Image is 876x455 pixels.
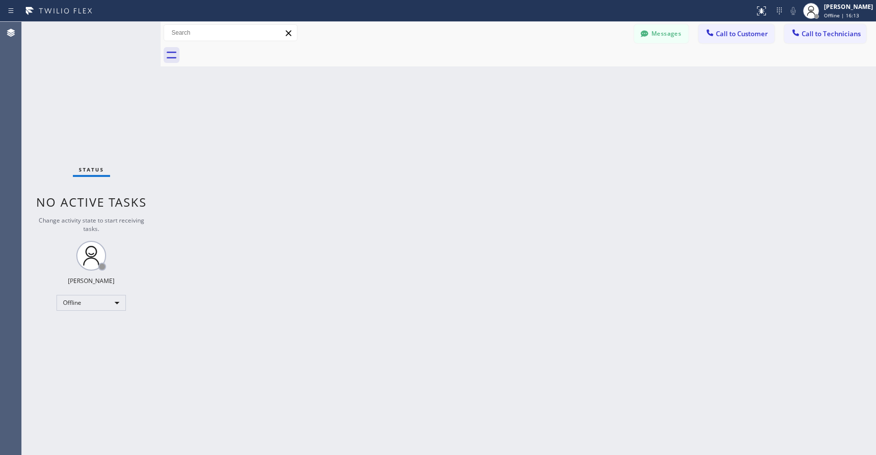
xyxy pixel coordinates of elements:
[68,277,115,285] div: [PERSON_NAME]
[36,194,147,210] span: No active tasks
[802,29,861,38] span: Call to Technicians
[634,24,689,43] button: Messages
[824,2,873,11] div: [PERSON_NAME]
[824,12,859,19] span: Offline | 16:13
[699,24,774,43] button: Call to Customer
[786,4,800,18] button: Mute
[784,24,866,43] button: Call to Technicians
[39,216,144,233] span: Change activity state to start receiving tasks.
[79,166,104,173] span: Status
[716,29,768,38] span: Call to Customer
[164,25,297,41] input: Search
[57,295,126,311] div: Offline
